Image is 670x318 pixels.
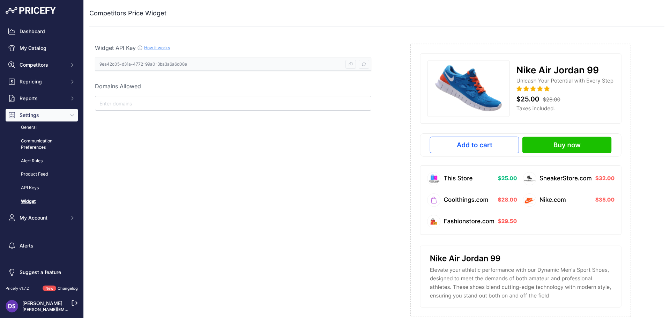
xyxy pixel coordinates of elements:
a: How it works [144,45,170,50]
span: My Account [20,214,65,221]
span: Widget API Key [95,44,136,51]
h2: Competitors Price Widget [89,8,166,18]
img: Pricefy Logo [6,7,56,14]
span: Reports [20,95,65,102]
a: [PERSON_NAME] [22,300,62,306]
button: Competitors [6,59,78,71]
span: Domains Allowed [95,83,141,90]
span: Repricing [20,78,65,85]
input: Enter domains [98,99,368,108]
button: My Account [6,212,78,224]
a: Alerts [6,239,78,252]
a: General [6,121,78,134]
span: New [43,286,56,291]
a: Communication Preferences [6,135,78,154]
a: Dashboard [6,25,78,38]
button: Repricing [6,75,78,88]
a: Widget [6,195,78,208]
a: My Catalog [6,42,78,54]
a: API Keys [6,182,78,194]
div: Pricefy v1.7.2 [6,286,29,291]
button: Reports [6,92,78,105]
button: Settings [6,109,78,121]
a: Product Feed [6,168,78,180]
span: Competitors [20,61,65,68]
a: Suggest a feature [6,266,78,279]
nav: Sidebar [6,25,78,279]
span: Settings [20,112,65,119]
a: [PERSON_NAME][EMAIL_ADDRESS][DOMAIN_NAME] [22,307,130,312]
a: Alert Rules [6,155,78,167]
a: Changelog [58,286,78,291]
